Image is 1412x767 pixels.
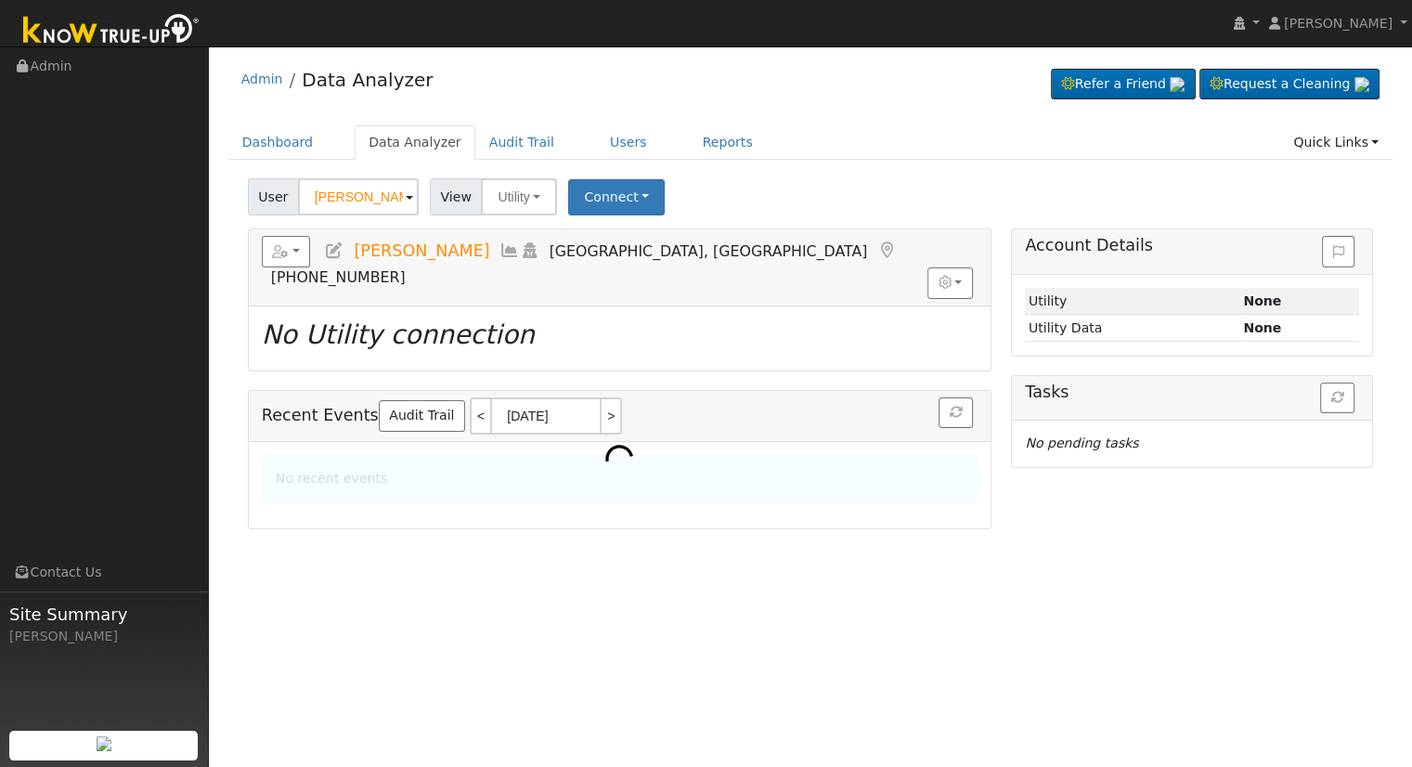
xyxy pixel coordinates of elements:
[1284,16,1393,31] span: [PERSON_NAME]
[1025,383,1359,402] h5: Tasks
[14,10,209,52] img: Know True-Up
[876,241,897,260] a: Map
[1279,125,1393,160] a: Quick Links
[379,400,465,432] a: Audit Trail
[1199,69,1380,100] a: Request a Cleaning
[302,69,433,91] a: Data Analyzer
[481,178,557,215] button: Utility
[354,241,489,260] span: [PERSON_NAME]
[9,627,199,646] div: [PERSON_NAME]
[1170,77,1185,92] img: retrieve
[475,125,568,160] a: Audit Trail
[1025,236,1359,255] h5: Account Details
[568,179,665,215] button: Connect
[499,241,520,260] a: Multi-Series Graph
[298,178,419,215] input: Select a User
[271,268,406,286] span: [PHONE_NUMBER]
[596,125,661,160] a: Users
[1322,236,1354,267] button: Issue History
[248,178,299,215] span: User
[470,397,490,435] a: <
[262,397,978,435] h5: Recent Events
[324,241,344,260] a: Edit User (24942)
[939,397,973,429] button: Refresh
[355,125,475,160] a: Data Analyzer
[1025,435,1138,450] i: No pending tasks
[228,125,328,160] a: Dashboard
[550,242,868,260] span: [GEOGRAPHIC_DATA], [GEOGRAPHIC_DATA]
[9,602,199,627] span: Site Summary
[241,71,283,86] a: Admin
[602,397,622,435] a: >
[1243,293,1281,308] strong: ID: null, authorized: None
[1354,77,1369,92] img: retrieve
[1243,320,1281,335] strong: None
[1051,69,1196,100] a: Refer a Friend
[430,178,483,215] span: View
[689,125,767,160] a: Reports
[97,736,111,751] img: retrieve
[1025,288,1239,315] td: Utility
[1025,315,1239,342] td: Utility Data
[262,319,535,350] i: No Utility connection
[520,241,540,260] a: Login As (last Never)
[1320,383,1354,414] button: Refresh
